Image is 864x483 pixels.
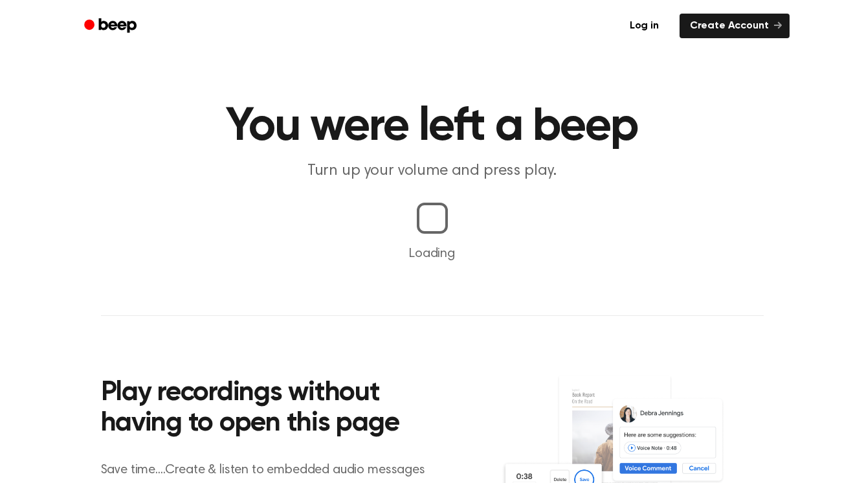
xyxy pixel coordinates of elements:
[16,244,848,264] p: Loading
[184,161,681,182] p: Turn up your volume and press play.
[617,11,672,41] a: Log in
[75,14,148,39] a: Beep
[101,104,764,150] h1: You were left a beep
[101,378,450,440] h2: Play recordings without having to open this page
[680,14,790,38] a: Create Account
